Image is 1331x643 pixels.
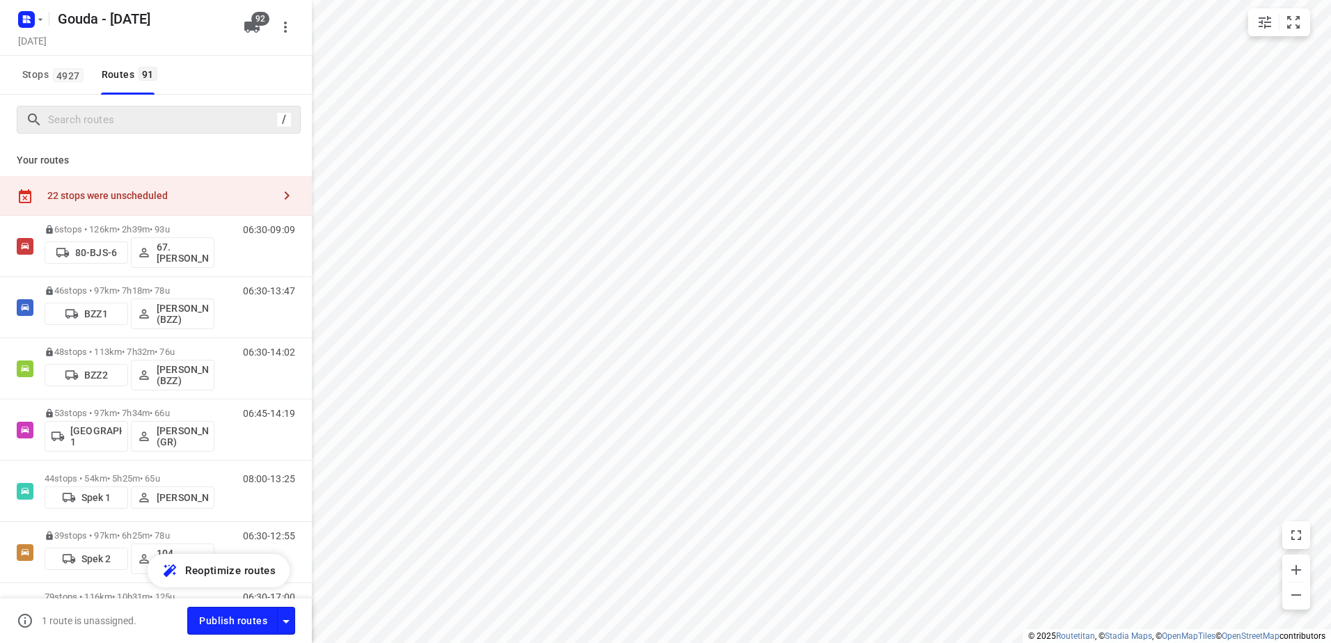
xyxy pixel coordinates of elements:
span: 4927 [53,68,84,82]
p: 67. [PERSON_NAME] [157,241,208,264]
p: Spek 2 [81,553,111,564]
p: [PERSON_NAME] [157,492,208,503]
div: / [276,112,292,127]
p: 1 route is unassigned. [42,615,136,626]
p: 06:30-12:55 [243,530,295,541]
p: 39 stops • 97km • 6h25m • 78u [45,530,214,541]
div: Driver app settings [278,612,294,629]
button: 92 [238,13,266,41]
a: OpenMapTiles [1162,631,1215,641]
div: Routes [102,66,162,84]
button: 80-BJS-6 [45,241,128,264]
p: 06:30-14:02 [243,347,295,358]
h5: Project date [13,33,52,49]
li: © 2025 , © , © © contributors [1028,631,1325,641]
a: Routetitan [1056,631,1095,641]
p: [PERSON_NAME] (BZZ) [157,303,208,325]
button: 67. [PERSON_NAME] [131,237,214,268]
p: 79 stops • 116km • 10h31m • 125u [45,592,214,602]
a: OpenStreetMap [1222,631,1279,641]
p: 06:30-09:09 [243,224,295,235]
button: Reoptimize routes [148,554,290,587]
button: [PERSON_NAME] (BZZ) [131,299,214,329]
button: [GEOGRAPHIC_DATA] 1 [45,421,128,452]
p: Spek 1 [81,492,111,503]
p: [GEOGRAPHIC_DATA] 1 [70,425,122,447]
a: Stadia Maps [1105,631,1152,641]
div: 22 stops were unscheduled [47,190,273,201]
p: 80-BJS-6 [75,247,117,258]
button: Spek 1 [45,486,128,509]
span: Stops [22,66,88,84]
p: BZZ1 [84,308,108,319]
input: Search routes [48,109,276,131]
span: 91 [139,67,157,81]
button: More [271,13,299,41]
h5: Rename [52,8,233,30]
span: Publish routes [199,612,267,630]
p: BZZ2 [84,370,108,381]
p: Your routes [17,153,295,168]
p: 06:45-14:19 [243,408,295,419]
p: 6 stops • 126km • 2h39m • 93u [45,224,214,235]
button: [PERSON_NAME] (BZZ) [131,360,214,390]
div: small contained button group [1248,8,1310,36]
button: Fit zoom [1279,8,1307,36]
p: 48 stops • 113km • 7h32m • 76u [45,347,214,357]
button: BZZ1 [45,303,128,325]
button: BZZ2 [45,364,128,386]
p: [PERSON_NAME] (GR) [157,425,208,447]
p: 53 stops • 97km • 7h34m • 66u [45,408,214,418]
p: 46 stops • 97km • 7h18m • 78u [45,285,214,296]
p: 08:00-13:25 [243,473,295,484]
span: Reoptimize routes [185,562,276,580]
p: 104.[PERSON_NAME] [157,548,208,570]
button: Map settings [1251,8,1279,36]
p: 06:30-13:47 [243,285,295,296]
p: [PERSON_NAME] (BZZ) [157,364,208,386]
span: 92 [251,12,269,26]
button: Publish routes [187,607,278,634]
p: 06:30-17:00 [243,592,295,603]
button: 104.[PERSON_NAME] [131,543,214,574]
p: 44 stops • 54km • 5h25m • 65u [45,473,214,484]
button: [PERSON_NAME] (GR) [131,421,214,452]
button: [PERSON_NAME] [131,486,214,509]
button: Spek 2 [45,548,128,570]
